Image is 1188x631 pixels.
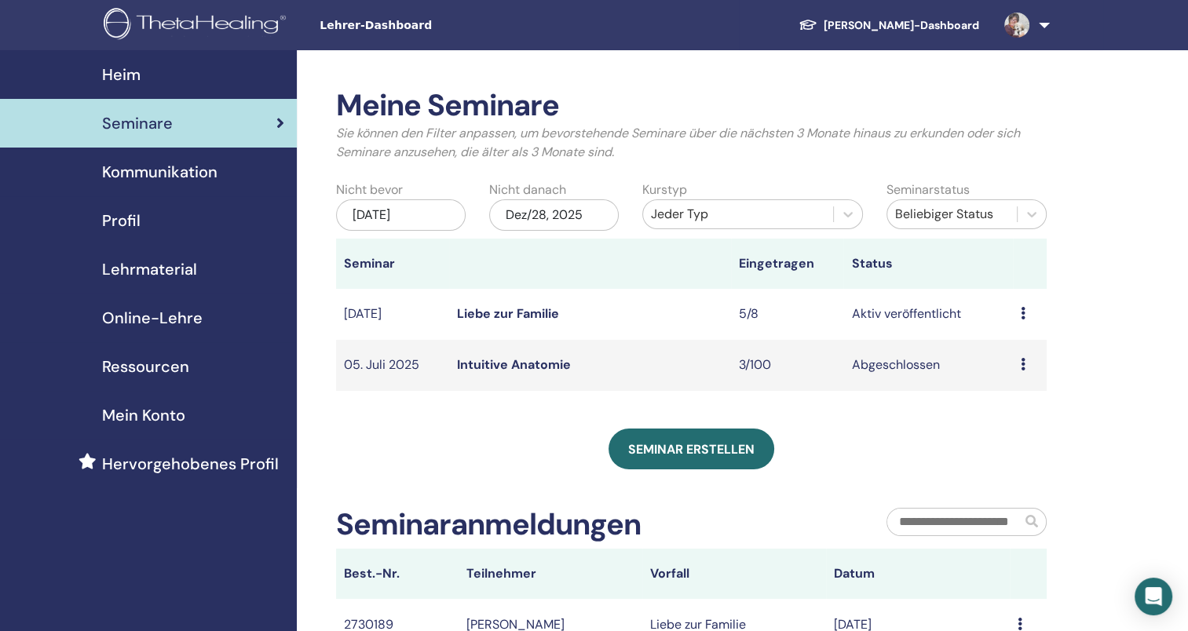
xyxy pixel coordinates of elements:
td: Aktiv veröffentlicht [843,289,1012,340]
td: 3/100 [731,340,844,391]
h2: Seminaranmeldungen [336,507,641,543]
div: [DATE] [336,199,466,231]
td: 5/8 [731,289,844,340]
td: [DATE] [336,289,449,340]
th: Datum [826,549,1010,599]
div: Jeder Typ [651,205,826,224]
span: Heim [102,63,141,86]
th: Vorfall [642,549,826,599]
th: Best.-Nr. [336,549,459,599]
a: Seminar erstellen [609,429,774,469]
span: Seminar erstellen [628,441,755,458]
a: Liebe zur Familie [457,305,559,322]
span: Seminare [102,111,173,135]
a: [PERSON_NAME]-Dashboard [786,11,992,40]
a: Intuitive Anatomie [457,356,571,373]
label: Seminarstatus [886,181,970,199]
div: Dez/28, 2025 [489,199,619,231]
span: Ressourcen [102,355,189,378]
label: Nicht danach [489,181,566,199]
img: logo.png [104,8,291,43]
p: Sie können den Filter anpassen, um bevorstehende Seminare über die nächsten 3 Monate hinaus zu er... [336,124,1047,162]
div: Öffnen Sie den Intercom Messenger [1135,578,1172,615]
th: Teilnehmer [459,549,642,599]
th: Eingetragen [731,239,844,289]
td: 05. Juli 2025 [336,340,449,391]
img: default.jpg [1004,13,1029,38]
th: Status [843,239,1012,289]
div: Beliebiger Status [895,205,1009,224]
h2: Meine Seminare [336,88,1047,124]
span: Hervorgehobenes Profil [102,452,279,476]
span: Profil [102,209,141,232]
span: Online-Lehre [102,306,203,330]
span: Mein Konto [102,403,185,427]
img: graduation-cap-white.svg [799,18,817,31]
td: Abgeschlossen [843,340,1012,391]
label: Kurstyp [642,181,687,199]
span: Lehrmaterial [102,257,197,281]
font: [PERSON_NAME]-Dashboard [824,18,979,32]
label: Nicht bevor [336,181,403,199]
th: Seminar [336,239,449,289]
span: Lehrer-Dashboard [320,17,555,34]
span: Kommunikation [102,160,217,184]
